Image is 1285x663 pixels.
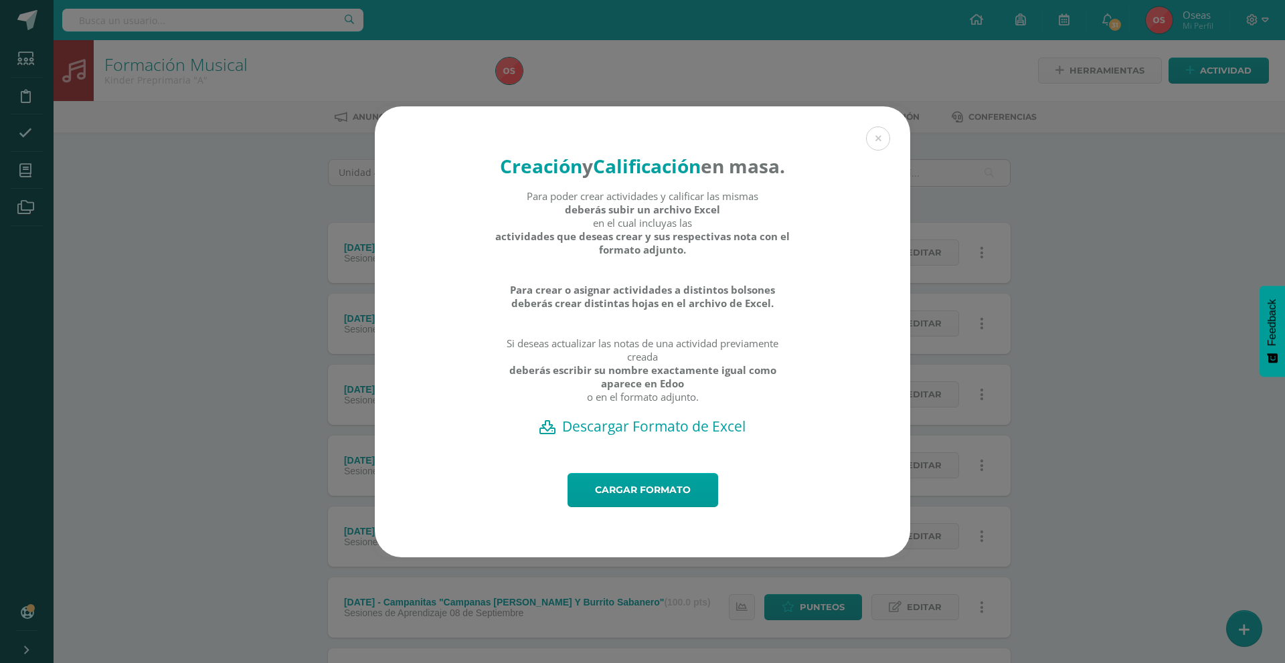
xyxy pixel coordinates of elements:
[398,417,887,436] a: Descargar Formato de Excel
[866,126,890,151] button: Close (Esc)
[568,473,718,507] a: Cargar formato
[495,153,791,179] h4: en masa.
[500,153,582,179] strong: Creación
[593,153,701,179] strong: Calificación
[565,203,720,216] strong: deberás subir un archivo Excel
[495,229,791,256] strong: actividades que deseas crear y sus respectivas nota con el formato adjunto.
[495,283,791,310] strong: Para crear o asignar actividades a distintos bolsones deberás crear distintas hojas en el archivo...
[582,153,593,179] strong: y
[1260,286,1285,377] button: Feedback - Mostrar encuesta
[495,363,791,390] strong: deberás escribir su nombre exactamente igual como aparece en Edoo
[495,189,791,417] div: Para poder crear actividades y calificar las mismas en el cual incluyas las Si deseas actualizar ...
[1266,299,1278,346] span: Feedback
